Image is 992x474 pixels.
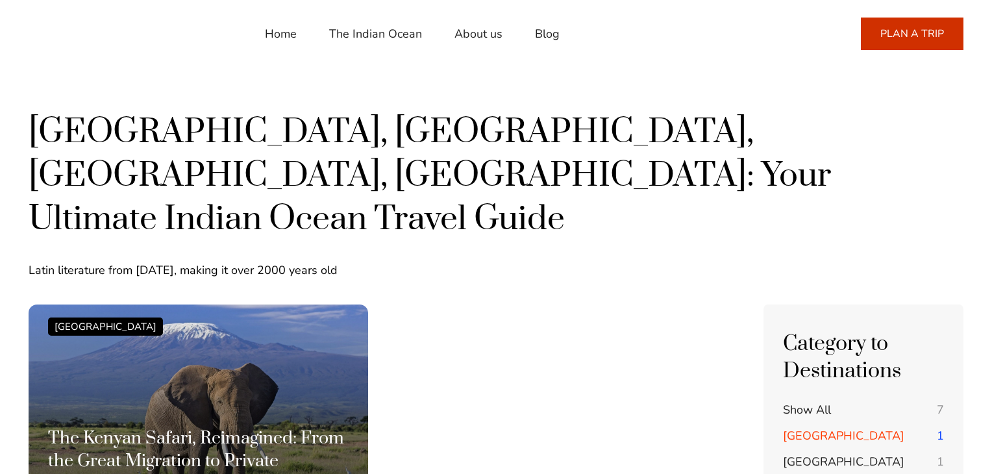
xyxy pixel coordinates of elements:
span: 1 [937,454,944,470]
span: [GEOGRAPHIC_DATA] [783,428,904,443]
span: 7 [937,402,944,418]
a: About us [454,18,502,49]
a: Blog [535,18,560,49]
a: Home [265,18,297,49]
a: PLAN A TRIP [861,18,963,50]
p: Latin literature from [DATE], making it over 2000 years old [29,262,963,279]
div: [GEOGRAPHIC_DATA] [48,318,163,336]
a: [GEOGRAPHIC_DATA] 1 [783,454,944,470]
h4: Category to Destinations [783,331,944,385]
span: 1 [937,428,944,444]
a: Show All 7 [783,402,944,418]
h1: [GEOGRAPHIC_DATA], [GEOGRAPHIC_DATA], [GEOGRAPHIC_DATA], [GEOGRAPHIC_DATA]: Your Ultimate Indian ... [29,110,963,242]
span: [GEOGRAPHIC_DATA] [783,454,904,469]
a: [GEOGRAPHIC_DATA] 1 [783,428,944,444]
span: Show All [783,402,831,418]
a: The Indian Ocean [329,18,422,49]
